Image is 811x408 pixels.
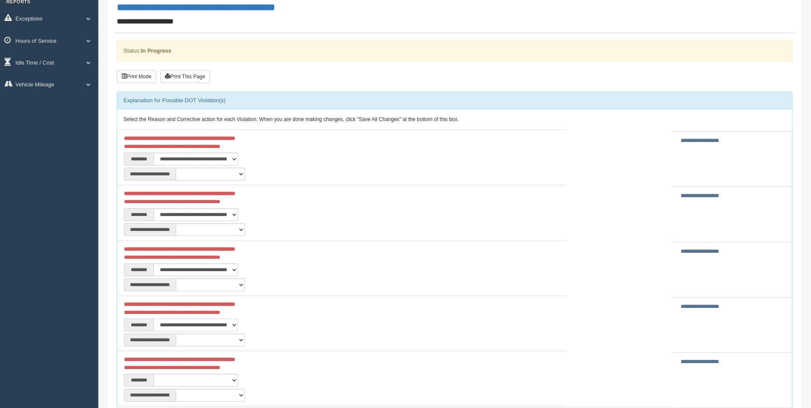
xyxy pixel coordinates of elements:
button: Print Mode [117,70,156,83]
button: Print This Page [160,70,210,83]
div: Explanation for Possible DOT Violation(s) [117,92,792,109]
div: Status: [117,40,793,62]
strong: In Progress [141,47,171,54]
div: Select the Reason and Corrective action for each Violation. When you are done making changes, cli... [117,109,792,130]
